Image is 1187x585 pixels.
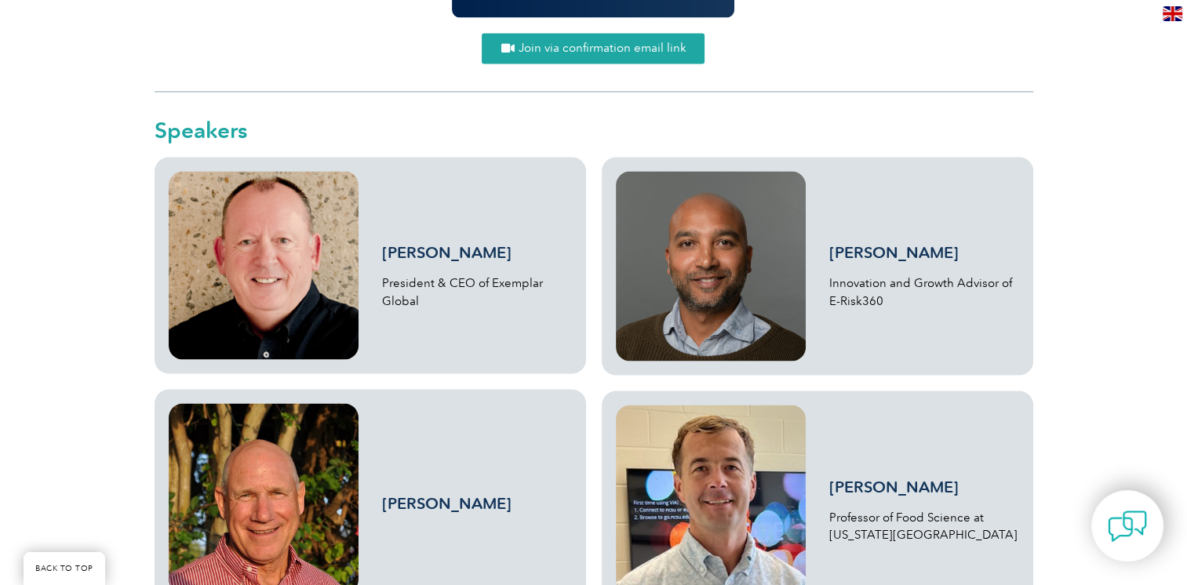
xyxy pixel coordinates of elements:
p: Innovation and Growth Advisor of E-Risk360 [829,274,1019,309]
p: President & CEO of Exemplar Global [382,274,572,309]
a: BACK TO TOP [24,552,105,585]
span: Join via confirmation email link [518,42,686,54]
p: Professor of Food Science at [US_STATE][GEOGRAPHIC_DATA] [829,508,1019,543]
img: craig [616,171,806,361]
a: [PERSON_NAME] [382,493,512,512]
img: contact-chat.png [1108,507,1147,546]
a: Join via confirmation email link [482,33,705,64]
img: en [1163,6,1182,21]
h2: Speakers [155,119,1033,141]
a: [PERSON_NAME] [829,243,959,262]
a: [PERSON_NAME] [829,477,959,496]
a: [PERSON_NAME] [382,243,512,262]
